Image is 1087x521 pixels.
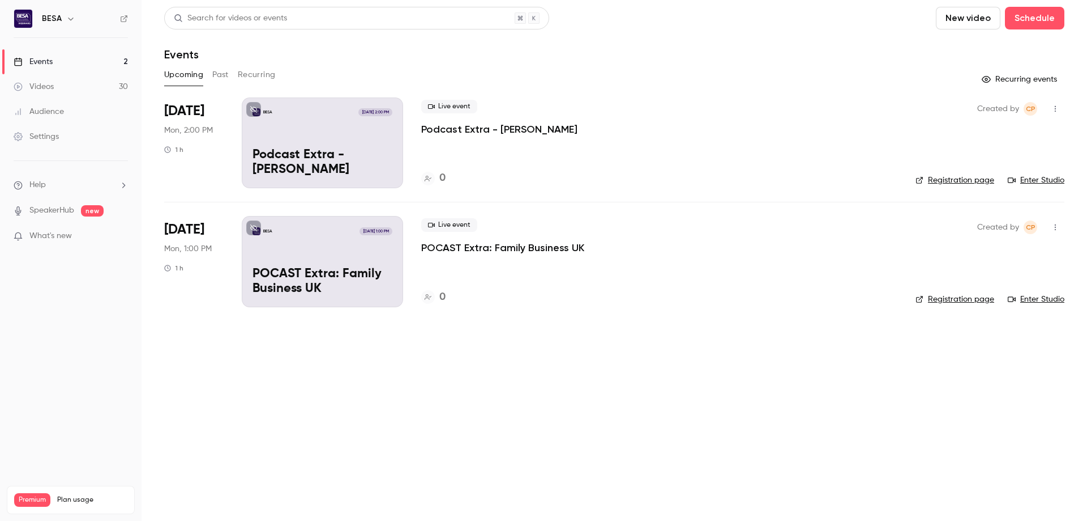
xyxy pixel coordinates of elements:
h6: BESA [42,13,62,24]
a: Podcast Extra - [PERSON_NAME] [421,122,577,136]
span: [DATE] 2:00 PM [358,108,392,116]
h4: 0 [439,171,446,186]
a: 0 [421,171,446,186]
span: CP [1026,221,1035,234]
span: Created by [977,102,1019,116]
h4: 0 [439,290,446,305]
span: Created by [977,221,1019,234]
a: Registration page [915,294,994,305]
p: / 300 [103,507,127,517]
span: Premium [14,493,50,507]
span: Charlie Pierpoint [1024,102,1037,116]
button: New video [936,7,1000,29]
p: Podcast Extra - [PERSON_NAME] [253,148,392,177]
a: Enter Studio [1008,294,1064,305]
span: Live event [421,100,477,113]
div: Events [14,56,53,67]
h1: Events [164,48,199,61]
a: SpeakerHub [29,205,74,217]
div: Audience [14,106,64,117]
a: Registration page [915,175,994,186]
p: BESA [263,109,272,115]
div: Videos [14,81,54,92]
a: Enter Studio [1008,175,1064,186]
span: Charlie Pierpoint [1024,221,1037,234]
span: [DATE] [164,221,204,239]
span: Mon, 2:00 PM [164,125,213,136]
span: [DATE] 1:00 PM [360,227,392,235]
button: Recurring events [977,70,1064,88]
a: POCAST Extra: Family Business UK [421,241,584,255]
span: new [81,205,104,217]
a: 0 [421,290,446,305]
span: Mon, 1:00 PM [164,243,212,255]
div: Aug 11 Mon, 2:00 PM (Europe/London) [164,98,224,188]
span: Plan usage [57,495,127,505]
button: Upcoming [164,66,203,84]
img: BESA [14,10,32,28]
div: 1 h [164,145,183,154]
li: help-dropdown-opener [14,179,128,191]
a: POCAST Extra: Family Business UKBESA[DATE] 1:00 PMPOCAST Extra: Family Business UK [242,216,403,307]
button: Past [212,66,229,84]
iframe: Noticeable Trigger [114,231,128,242]
button: Recurring [238,66,276,84]
span: What's new [29,230,72,242]
p: POCAST Extra: Family Business UK [253,267,392,296]
span: [DATE] [164,102,204,120]
span: Help [29,179,46,191]
div: Sep 8 Mon, 1:00 PM (Europe/London) [164,216,224,307]
p: Videos [14,507,36,517]
span: CP [1026,102,1035,116]
button: Schedule [1005,7,1064,29]
a: Podcast Extra - Ian McCallBESA[DATE] 2:00 PMPodcast Extra - [PERSON_NAME] [242,98,403,188]
div: Search for videos or events [174,12,287,24]
div: Settings [14,131,59,142]
p: BESA [263,228,272,234]
span: Live event [421,218,477,232]
span: 37 [103,509,110,515]
div: 1 h [164,264,183,273]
